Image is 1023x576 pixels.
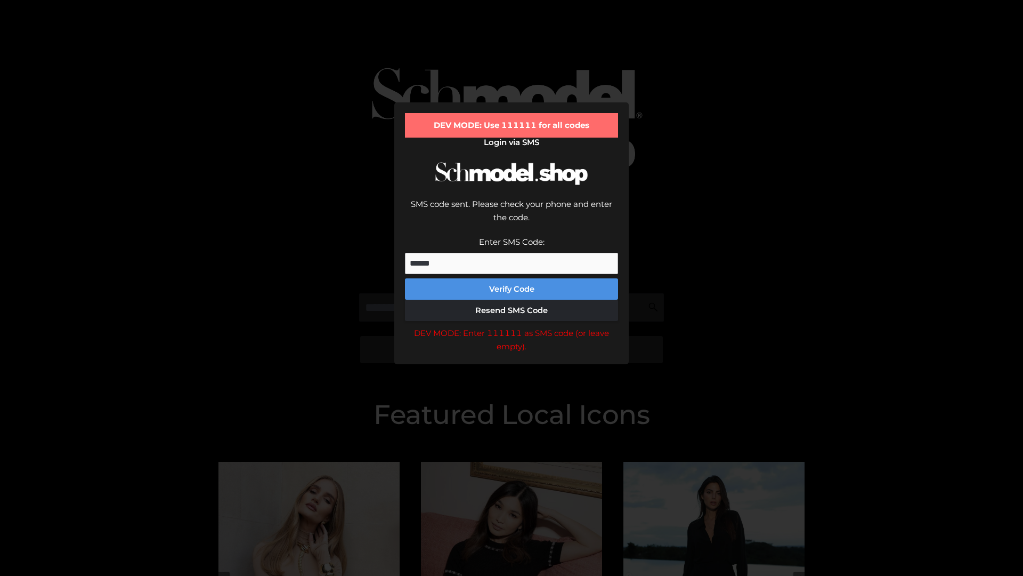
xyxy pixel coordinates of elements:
div: DEV MODE: Use 111111 for all codes [405,113,618,138]
button: Verify Code [405,278,618,300]
label: Enter SMS Code: [479,237,545,247]
div: DEV MODE: Enter 111111 as SMS code (or leave empty). [405,326,618,354]
img: Schmodel Logo [432,153,591,195]
h2: Login via SMS [405,138,618,147]
div: SMS code sent. Please check your phone and enter the code. [405,197,618,235]
button: Resend SMS Code [405,300,618,321]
